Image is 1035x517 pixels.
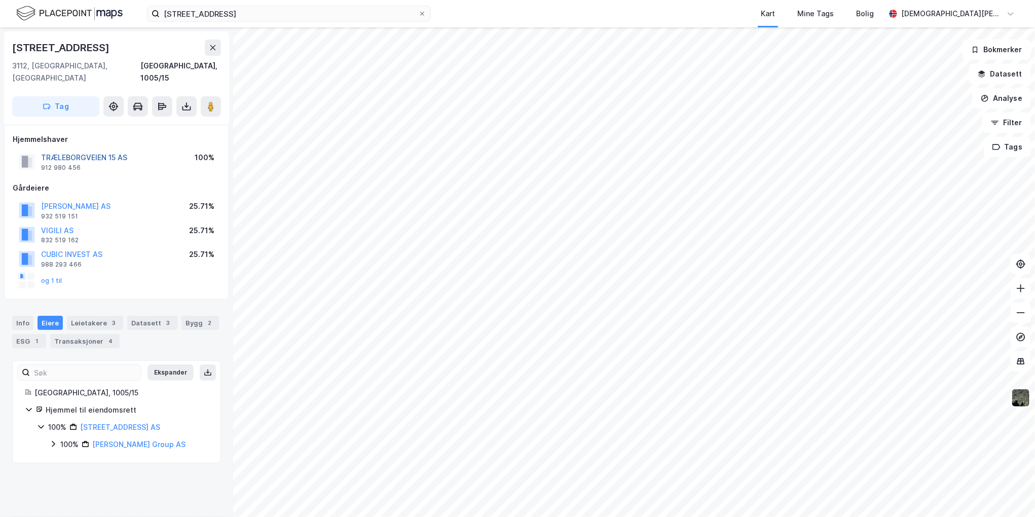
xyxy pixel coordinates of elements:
img: logo.f888ab2527a4732fd821a326f86c7f29.svg [16,5,123,22]
button: Analyse [972,88,1031,108]
div: Eiere [38,316,63,330]
div: [GEOGRAPHIC_DATA], 1005/15 [140,60,221,84]
button: Tag [12,96,99,117]
div: Info [12,316,33,330]
a: [STREET_ADDRESS] AS [80,423,160,431]
div: 3 [163,318,173,328]
div: 932 519 151 [41,212,78,220]
div: 100% [48,421,66,433]
div: [GEOGRAPHIC_DATA], 1005/15 [34,387,208,399]
div: [STREET_ADDRESS] [12,40,112,56]
div: ESG [12,334,46,348]
button: Ekspander [147,364,194,381]
img: 9k= [1011,388,1030,408]
div: Mine Tags [797,8,834,20]
div: Datasett [127,316,177,330]
div: Bygg [181,316,219,330]
input: Søk [30,365,141,380]
div: 3 [109,318,119,328]
div: 25.71% [189,248,214,261]
div: Gårdeiere [13,182,220,194]
div: Transaksjoner [50,334,120,348]
button: Tags [984,137,1031,157]
iframe: Chat Widget [984,468,1035,517]
div: Bolig [856,8,874,20]
input: Søk på adresse, matrikkel, gårdeiere, leietakere eller personer [160,6,418,21]
div: 2 [205,318,215,328]
div: 1 [32,336,42,346]
a: [PERSON_NAME] Group AS [92,440,186,449]
div: 832 519 162 [41,236,79,244]
div: Hjemmelshaver [13,133,220,145]
div: 25.71% [189,200,214,212]
div: 3112, [GEOGRAPHIC_DATA], [GEOGRAPHIC_DATA] [12,60,140,84]
div: 912 980 456 [41,164,81,172]
button: Bokmerker [963,40,1031,60]
button: Datasett [969,64,1031,84]
div: Kart [761,8,775,20]
div: [DEMOGRAPHIC_DATA][PERSON_NAME] [901,8,1003,20]
div: 100% [195,152,214,164]
div: 25.71% [189,225,214,237]
button: Filter [982,113,1031,133]
div: 988 293 466 [41,261,82,269]
div: Hjemmel til eiendomsrett [46,404,208,416]
div: 4 [105,336,116,346]
div: Leietakere [67,316,123,330]
div: 100% [60,438,79,451]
